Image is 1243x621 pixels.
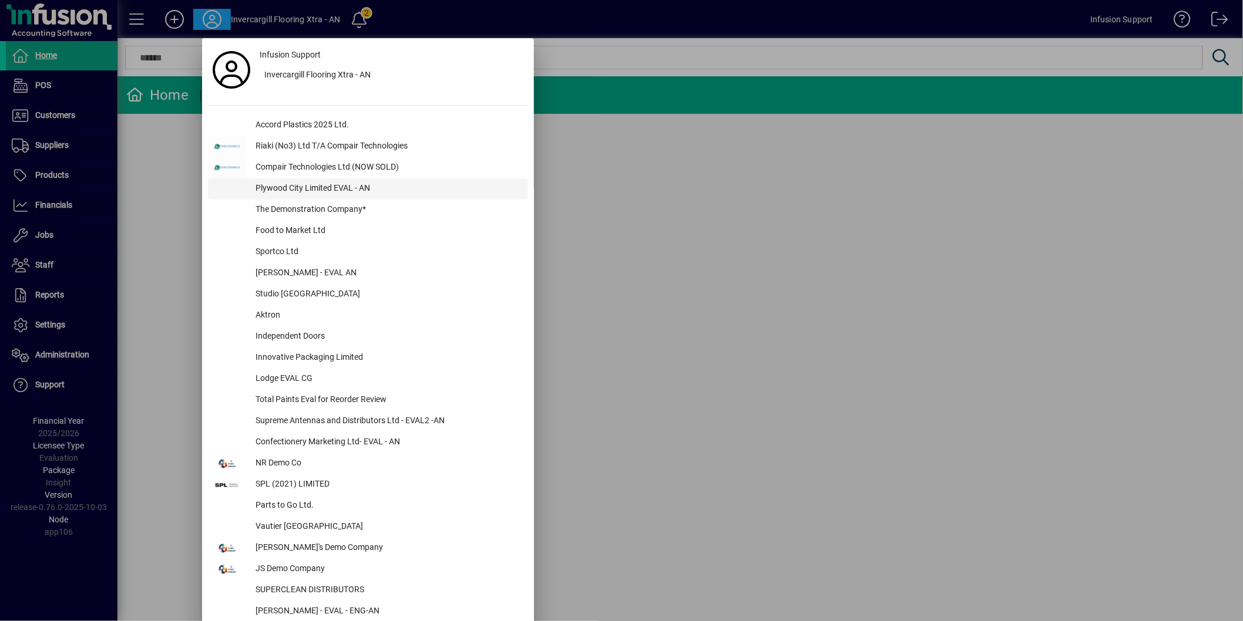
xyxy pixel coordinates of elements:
[208,59,255,80] a: Profile
[208,517,528,538] button: Vautier [GEOGRAPHIC_DATA]
[208,200,528,221] button: The Demonstration Company*
[246,242,528,263] div: Sportco Ltd
[255,44,528,65] a: Infusion Support
[246,157,528,178] div: Compair Technologies Ltd (NOW SOLD)
[246,474,528,495] div: SPL (2021) LIMITED
[208,242,528,263] button: Sportco Ltd
[208,495,528,517] button: Parts to Go Ltd.
[246,538,528,559] div: [PERSON_NAME]'s Demo Company
[208,369,528,390] button: Lodge EVAL CG
[208,136,528,157] button: Riaki (No3) Ltd T/A Compair Technologies
[260,49,321,61] span: Infusion Support
[246,115,528,136] div: Accord Plastics 2025 Ltd.
[255,65,528,86] button: Invercargill Flooring Xtra - AN
[208,263,528,284] button: [PERSON_NAME] - EVAL AN
[208,305,528,326] button: Aktron
[246,432,528,453] div: Confectionery Marketing Ltd- EVAL - AN
[208,411,528,432] button: Supreme Antennas and Distributors Ltd - EVAL2 -AN
[246,453,528,474] div: NR Demo Co
[208,347,528,369] button: Innovative Packaging Limited
[246,517,528,538] div: Vautier [GEOGRAPHIC_DATA]
[246,580,528,601] div: SUPERCLEAN DISTRIBUTORS
[246,284,528,305] div: Studio [GEOGRAPHIC_DATA]
[246,411,528,432] div: Supreme Antennas and Distributors Ltd - EVAL2 -AN
[208,474,528,495] button: SPL (2021) LIMITED
[208,326,528,347] button: Independent Doors
[246,495,528,517] div: Parts to Go Ltd.
[246,263,528,284] div: [PERSON_NAME] - EVAL AN
[246,347,528,369] div: Innovative Packaging Limited
[246,136,528,157] div: Riaki (No3) Ltd T/A Compair Technologies
[208,284,528,305] button: Studio [GEOGRAPHIC_DATA]
[246,305,528,326] div: Aktron
[246,200,528,221] div: The Demonstration Company*
[208,432,528,453] button: Confectionery Marketing Ltd- EVAL - AN
[208,559,528,580] button: JS Demo Company
[208,178,528,200] button: Plywood City Limited EVAL - AN
[208,221,528,242] button: Food to Market Ltd
[246,221,528,242] div: Food to Market Ltd
[208,157,528,178] button: Compair Technologies Ltd (NOW SOLD)
[208,115,528,136] button: Accord Plastics 2025 Ltd.
[246,390,528,411] div: Total Paints Eval for Reorder Review
[208,538,528,559] button: [PERSON_NAME]'s Demo Company
[246,178,528,200] div: Plywood City Limited EVAL - AN
[208,390,528,411] button: Total Paints Eval for Reorder Review
[246,559,528,580] div: JS Demo Company
[246,369,528,390] div: Lodge EVAL CG
[246,326,528,347] div: Independent Doors
[208,580,528,601] button: SUPERCLEAN DISTRIBUTORS
[208,453,528,474] button: NR Demo Co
